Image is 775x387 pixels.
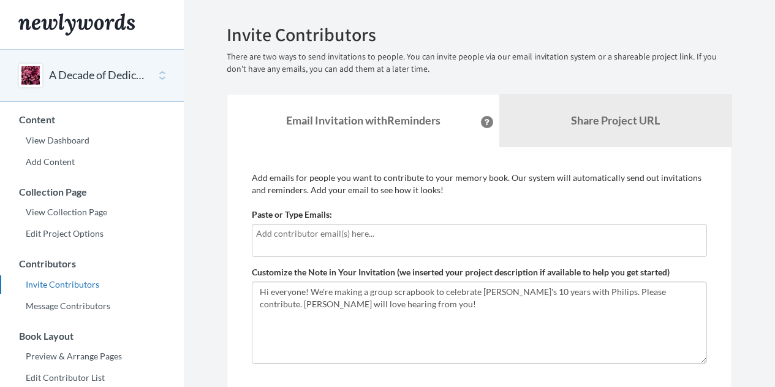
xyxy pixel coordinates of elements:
[227,51,732,75] p: There are two ways to send invitations to people. You can invite people via our email invitation ...
[227,25,732,45] h2: Invite Contributors
[252,266,670,278] label: Customize the Note in Your Invitation (we inserted your project description if available to help ...
[1,186,184,197] h3: Collection Page
[252,282,707,364] textarea: Hi everyone! We're making a group scrapbook to celebrate [PERSON_NAME]'s 10 years with Philips. P...
[1,114,184,125] h3: Content
[571,113,660,127] b: Share Project URL
[286,113,440,127] strong: Email Invitation with Reminders
[256,227,703,240] input: Add contributor email(s) here...
[252,172,707,196] p: Add emails for people you want to contribute to your memory book. Our system will automatically s...
[1,331,184,342] h3: Book Layout
[1,258,184,269] h3: Contributors
[252,209,332,221] label: Paste or Type Emails:
[18,13,135,36] img: Newlywords logo
[49,67,148,83] button: A Decade of Dedication: [PERSON_NAME]’s 10 Years with Philips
